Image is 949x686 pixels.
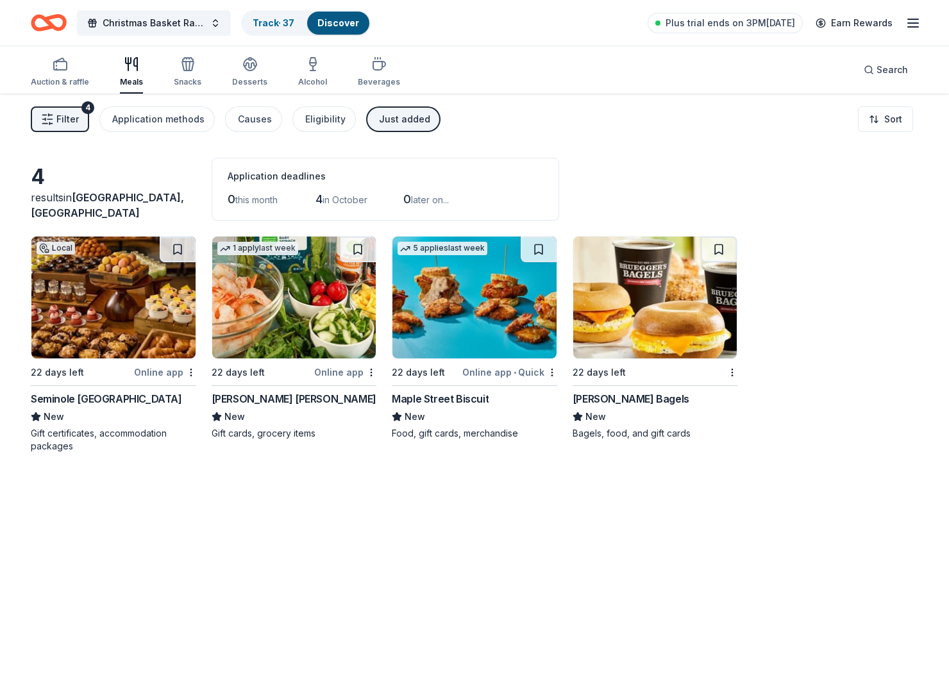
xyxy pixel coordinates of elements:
[305,112,346,127] div: Eligibility
[31,8,67,38] a: Home
[405,409,425,424] span: New
[31,427,196,453] div: Gift certificates, accommodation packages
[44,409,64,424] span: New
[298,77,327,87] div: Alcohol
[392,236,557,440] a: Image for Maple Street Biscuit5 applieslast week22 days leftOnline app•QuickMaple Street BiscuitN...
[573,236,738,440] a: Image for Bruegger's Bagels22 days left[PERSON_NAME] BagelsNewBagels, food, and gift cards
[317,17,359,28] a: Discover
[315,192,323,206] span: 4
[31,164,196,190] div: 4
[232,51,267,94] button: Desserts
[666,15,795,31] span: Plus trial ends on 3PM[DATE]
[392,365,445,380] div: 22 days left
[884,112,902,127] span: Sort
[224,409,245,424] span: New
[392,237,557,358] img: Image for Maple Street Biscuit
[585,409,606,424] span: New
[212,427,377,440] div: Gift cards, grocery items
[31,190,196,221] div: results
[31,77,89,87] div: Auction & raffle
[212,236,377,440] a: Image for Harris Teeter1 applylast week22 days leftOnline app[PERSON_NAME] [PERSON_NAME]NewGift c...
[212,365,265,380] div: 22 days left
[398,242,487,255] div: 5 applies last week
[232,77,267,87] div: Desserts
[853,57,918,83] button: Search
[103,15,205,31] span: Christmas Basket Raffle
[292,106,356,132] button: Eligibility
[573,391,689,406] div: [PERSON_NAME] Bagels
[31,51,89,94] button: Auction & raffle
[81,101,94,114] div: 4
[228,169,543,184] div: Application deadlines
[212,237,376,358] img: Image for Harris Teeter
[112,112,205,127] div: Application methods
[411,194,449,205] span: later on...
[253,17,294,28] a: Track· 37
[31,365,84,380] div: 22 days left
[241,10,371,36] button: Track· 37Discover
[379,112,430,127] div: Just added
[366,106,441,132] button: Just added
[358,51,400,94] button: Beverages
[31,191,184,219] span: in
[358,77,400,87] div: Beverages
[314,364,376,380] div: Online app
[238,112,272,127] div: Causes
[31,191,184,219] span: [GEOGRAPHIC_DATA], [GEOGRAPHIC_DATA]
[573,237,737,358] img: Image for Bruegger's Bagels
[31,106,89,132] button: Filter4
[174,77,201,87] div: Snacks
[120,51,143,94] button: Meals
[31,236,196,453] a: Image for Seminole Hard Rock Hotel & Casino HollywoodLocal22 days leftOnline appSeminole [GEOGRAP...
[323,194,367,205] span: in October
[462,364,557,380] div: Online app Quick
[228,192,235,206] span: 0
[403,192,411,206] span: 0
[212,391,376,406] div: [PERSON_NAME] [PERSON_NAME]
[514,367,516,378] span: •
[77,10,231,36] button: Christmas Basket Raffle
[120,77,143,87] div: Meals
[392,391,489,406] div: Maple Street Biscuit
[37,242,75,255] div: Local
[573,365,626,380] div: 22 days left
[648,13,803,33] a: Plus trial ends on 3PM[DATE]
[392,427,557,440] div: Food, gift cards, merchandise
[235,194,278,205] span: this month
[217,242,298,255] div: 1 apply last week
[56,112,79,127] span: Filter
[808,12,900,35] a: Earn Rewards
[225,106,282,132] button: Causes
[174,51,201,94] button: Snacks
[877,62,908,78] span: Search
[298,51,327,94] button: Alcohol
[31,237,196,358] img: Image for Seminole Hard Rock Hotel & Casino Hollywood
[99,106,215,132] button: Application methods
[134,364,196,380] div: Online app
[31,391,182,406] div: Seminole [GEOGRAPHIC_DATA]
[573,427,738,440] div: Bagels, food, and gift cards
[858,106,913,132] button: Sort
